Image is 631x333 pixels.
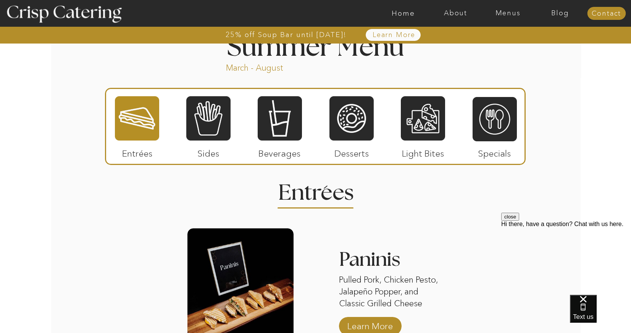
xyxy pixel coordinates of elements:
[210,34,422,57] h1: Summer Menu
[183,141,234,163] p: Sides
[570,295,631,333] iframe: podium webchat widget bubble
[339,274,445,311] p: Pulled Pork, Chicken Pesto, Jalapeño Popper, and Classic Grilled Cheese
[429,10,482,17] a: About
[198,31,374,39] a: 25% off Soup Bar until [DATE]!
[254,141,305,163] p: Beverages
[501,213,631,304] iframe: podium webchat widget prompt
[482,10,534,17] a: Menus
[355,31,433,39] a: Learn More
[398,141,449,163] p: Light Bites
[112,141,163,163] p: Entrées
[326,141,377,163] p: Desserts
[469,141,520,163] p: Specials
[377,10,429,17] a: Home
[226,62,331,71] p: March - August
[278,182,353,197] h2: Entrees
[534,10,586,17] a: Blog
[339,250,445,274] h3: Paninis
[587,10,626,18] a: Contact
